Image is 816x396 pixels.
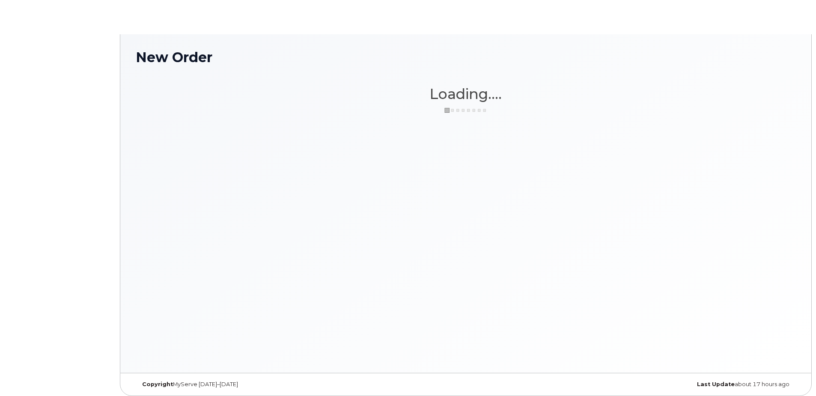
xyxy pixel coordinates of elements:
[576,381,796,388] div: about 17 hours ago
[136,381,356,388] div: MyServe [DATE]–[DATE]
[142,381,173,387] strong: Copyright
[136,86,796,102] h1: Loading....
[697,381,735,387] strong: Last Update
[136,50,796,65] h1: New Order
[444,107,487,114] img: ajax-loader-3a6953c30dc77f0bf724df975f13086db4f4c1262e45940f03d1251963f1bf2e.gif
